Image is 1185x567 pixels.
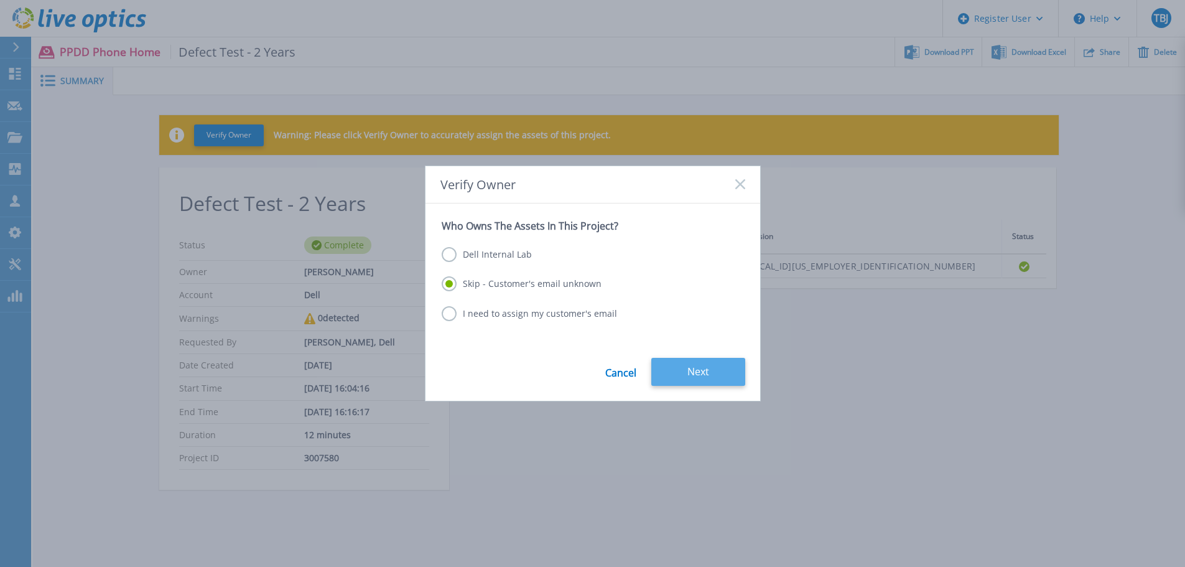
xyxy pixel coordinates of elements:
[442,276,602,291] label: Skip - Customer's email unknown
[605,358,636,386] a: Cancel
[651,358,745,386] button: Next
[442,220,744,232] p: Who Owns The Assets In This Project?
[442,306,617,321] label: I need to assign my customer's email
[440,177,516,192] span: Verify Owner
[442,247,532,262] label: Dell Internal Lab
